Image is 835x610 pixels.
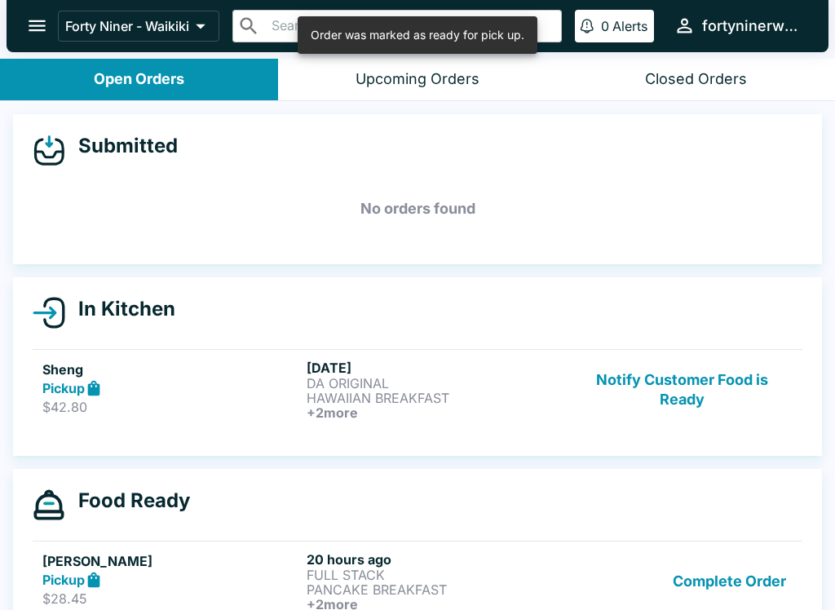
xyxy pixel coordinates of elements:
[645,70,747,89] div: Closed Orders
[94,70,184,89] div: Open Orders
[307,405,564,420] h6: + 2 more
[42,590,300,607] p: $28.45
[307,551,564,568] h6: 20 hours ago
[702,16,802,36] div: fortyninerwaikiki
[42,572,85,588] strong: Pickup
[65,297,175,321] h4: In Kitchen
[311,21,524,49] div: Order was marked as ready for pick up.
[16,5,58,46] button: open drawer
[612,18,647,34] p: Alerts
[667,8,809,43] button: fortyninerwaikiki
[307,391,564,405] p: HAWAIIAN BREAKFAST
[356,70,479,89] div: Upcoming Orders
[42,399,300,415] p: $42.80
[307,360,564,376] h6: [DATE]
[307,376,564,391] p: DA ORIGINAL
[65,488,190,513] h4: Food Ready
[33,179,802,238] h5: No orders found
[267,15,554,38] input: Search orders by name or phone number
[307,582,564,597] p: PANCAKE BREAKFAST
[42,551,300,571] h5: [PERSON_NAME]
[601,18,609,34] p: 0
[65,18,189,34] p: Forty Niner - Waikiki
[33,349,802,430] a: ShengPickup$42.80[DATE]DA ORIGINALHAWAIIAN BREAKFAST+2moreNotify Customer Food is Ready
[307,568,564,582] p: FULL STACK
[572,360,793,420] button: Notify Customer Food is Ready
[42,360,300,379] h5: Sheng
[58,11,219,42] button: Forty Niner - Waikiki
[65,134,178,158] h4: Submitted
[42,380,85,396] strong: Pickup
